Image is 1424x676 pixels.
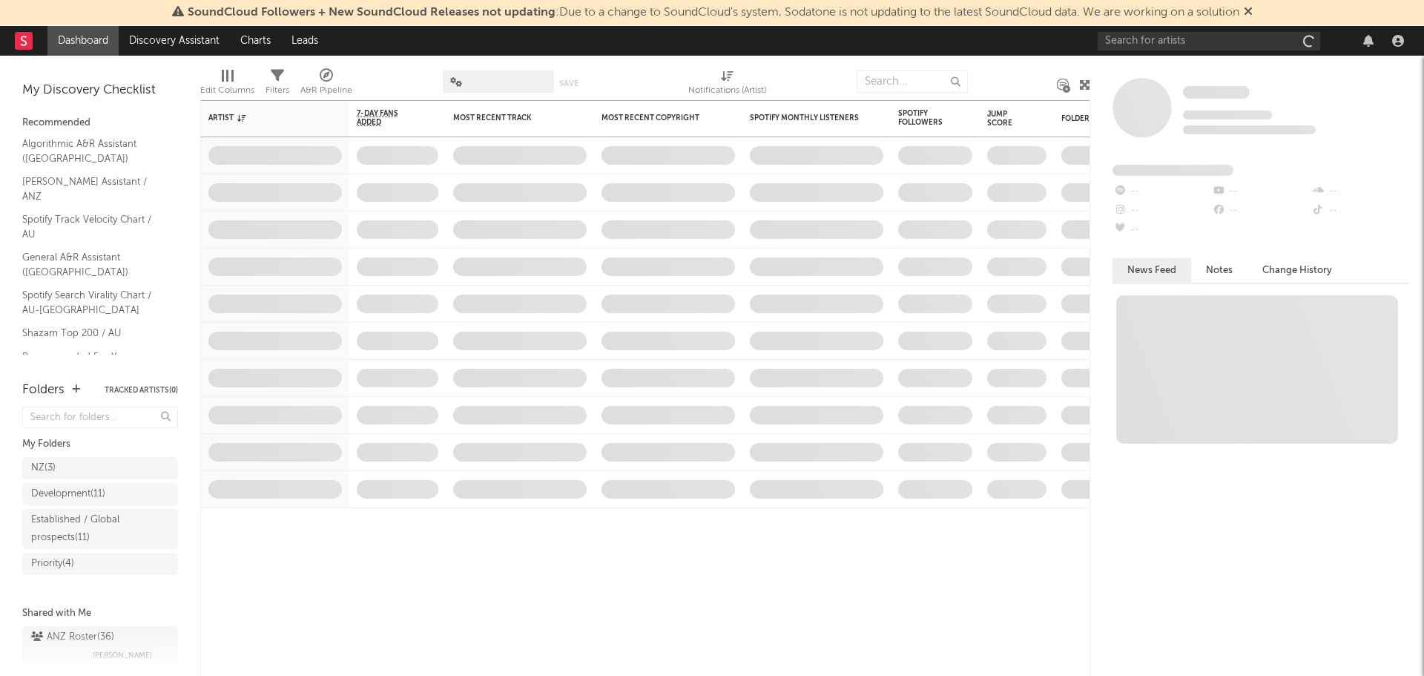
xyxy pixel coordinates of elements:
[300,63,352,106] div: A&R Pipeline
[1211,182,1310,201] div: --
[22,211,163,242] a: Spotify Track Velocity Chart / AU
[987,110,1024,128] div: Jump Score
[31,485,105,503] div: Development ( 11 )
[22,325,163,341] a: Shazam Top 200 / AU
[1183,86,1250,99] span: Some Artist
[1191,258,1247,283] button: Notes
[22,509,178,549] a: Established / Global prospects(11)
[22,436,178,453] div: My Folders
[31,629,114,646] div: ANZ Roster ( 36 )
[1311,201,1409,220] div: --
[22,287,163,318] a: Spotify Search Virality Chart / AU-[GEOGRAPHIC_DATA]
[1098,32,1320,50] input: Search for artists
[22,381,65,399] div: Folders
[453,114,564,122] div: Most Recent Track
[1112,201,1211,220] div: --
[93,646,152,664] span: [PERSON_NAME]
[31,459,56,477] div: NZ ( 3 )
[22,457,178,479] a: NZ(3)
[22,483,178,505] a: Development(11)
[1183,125,1316,134] span: 0 fans last week
[105,387,178,394] button: Tracked Artists(0)
[200,82,254,99] div: Edit Columns
[119,26,230,56] a: Discovery Assistant
[22,553,178,575] a: Priority(4)
[230,26,281,56] a: Charts
[898,109,950,127] div: Spotify Followers
[22,249,163,280] a: General A&R Assistant ([GEOGRAPHIC_DATA])
[300,82,352,99] div: A&R Pipeline
[1112,220,1211,240] div: --
[22,626,178,666] a: ANZ Roster(36)[PERSON_NAME]
[1311,182,1409,201] div: --
[22,407,178,428] input: Search for folders...
[1183,111,1272,119] span: Tracking Since: [DATE]
[22,82,178,99] div: My Discovery Checklist
[688,63,766,106] div: Notifications (Artist)
[688,82,766,99] div: Notifications (Artist)
[1247,258,1347,283] button: Change History
[750,114,861,122] div: Spotify Monthly Listeners
[200,63,254,106] div: Edit Columns
[188,7,1239,19] span: : Due to a change to SoundCloud's system, Sodatone is not updating to the latest SoundCloud data....
[1211,201,1310,220] div: --
[22,136,163,166] a: Algorithmic A&R Assistant ([GEOGRAPHIC_DATA])
[601,114,713,122] div: Most Recent Copyright
[1112,258,1191,283] button: News Feed
[281,26,329,56] a: Leads
[208,114,320,122] div: Artist
[22,174,163,204] a: [PERSON_NAME] Assistant / ANZ
[559,79,578,88] button: Save
[1183,85,1250,100] a: Some Artist
[47,26,119,56] a: Dashboard
[1112,182,1211,201] div: --
[266,82,289,99] div: Filters
[22,605,178,623] div: Shared with Me
[22,114,178,132] div: Recommended
[22,349,163,365] a: Recommended For You
[1244,7,1253,19] span: Dismiss
[188,7,556,19] span: SoundCloud Followers + New SoundCloud Releases not updating
[31,511,136,547] div: Established / Global prospects ( 11 )
[266,63,289,106] div: Filters
[857,70,968,93] input: Search...
[357,109,416,127] span: 7-Day Fans Added
[31,555,74,573] div: Priority ( 4 )
[1112,165,1233,176] span: Fans Added by Platform
[1061,114,1173,123] div: Folders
